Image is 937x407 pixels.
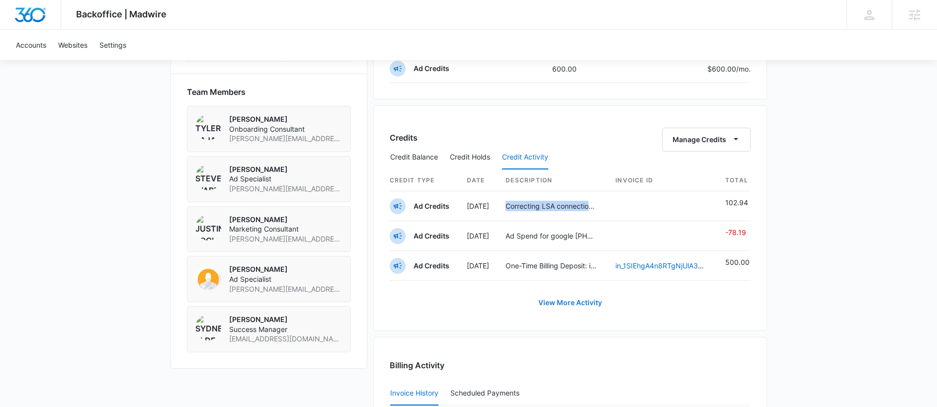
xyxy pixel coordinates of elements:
[725,197,750,208] p: 102.94
[662,128,751,152] button: Manage Credits
[528,291,612,315] a: View More Activity
[390,170,459,191] th: Credit Type
[195,114,221,140] img: Tyler Pajak
[736,65,751,73] span: /mo.
[459,170,498,191] th: Date
[725,227,750,238] p: -78.19
[76,9,167,19] span: Backoffice | Madwire
[506,231,597,241] p: Ad Spend for google [PHONE_NUMBER]
[229,184,342,194] span: [PERSON_NAME][EMAIL_ADDRESS][PERSON_NAME][DOMAIN_NAME]
[195,264,221,290] img: kyl Davis
[390,359,751,371] h3: Billing Activity
[229,284,342,294] span: [PERSON_NAME][EMAIL_ADDRESS][DOMAIN_NAME]
[10,30,52,60] a: Accounts
[506,260,597,271] p: One-Time Billing Deposit: in_1SIEhgA4n8RTgNjUlA3C26Px
[544,55,629,83] td: 600.00
[187,86,246,98] span: Team Members
[229,124,342,134] span: Onboarding Consultant
[607,170,717,191] th: Invoice ID
[52,30,93,60] a: Websites
[229,224,342,234] span: Marketing Consultant
[229,274,342,284] span: Ad Specialist
[195,315,221,340] img: Sydney Elder
[229,315,342,325] p: [PERSON_NAME]
[467,201,490,211] p: [DATE]
[506,201,597,211] p: Correcting LSA connection deduction
[229,134,342,144] span: [PERSON_NAME][EMAIL_ADDRESS][PERSON_NAME][DOMAIN_NAME]
[195,164,221,190] img: Steven Warren
[467,231,490,241] p: [DATE]
[390,146,438,169] button: Credit Balance
[229,174,342,184] span: Ad Specialist
[615,261,720,270] a: in_1SIEhgA4n8RTgNjUlA3C26Px
[498,170,607,191] th: Description
[467,260,490,271] p: [DATE]
[414,201,449,211] p: Ad Credits
[450,390,523,397] div: Scheduled Payments
[390,382,438,406] button: Invoice History
[414,231,449,241] p: Ad Credits
[195,215,221,241] img: Justin Zochniak
[229,234,342,244] span: [PERSON_NAME][EMAIL_ADDRESS][DOMAIN_NAME]
[717,170,750,191] th: Total
[704,64,751,74] p: $600.00
[229,264,342,274] p: [PERSON_NAME]
[502,146,548,169] button: Credit Activity
[390,132,418,144] h3: Credits
[414,64,449,74] p: Ad Credits
[725,257,750,267] p: 500.00
[229,114,342,124] p: [PERSON_NAME]
[229,164,342,174] p: [PERSON_NAME]
[229,215,342,225] p: [PERSON_NAME]
[414,261,449,271] p: Ad Credits
[93,30,132,60] a: Settings
[229,325,342,334] span: Success Manager
[450,146,490,169] button: Credit Holds
[229,334,342,344] span: [EMAIL_ADDRESS][DOMAIN_NAME]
